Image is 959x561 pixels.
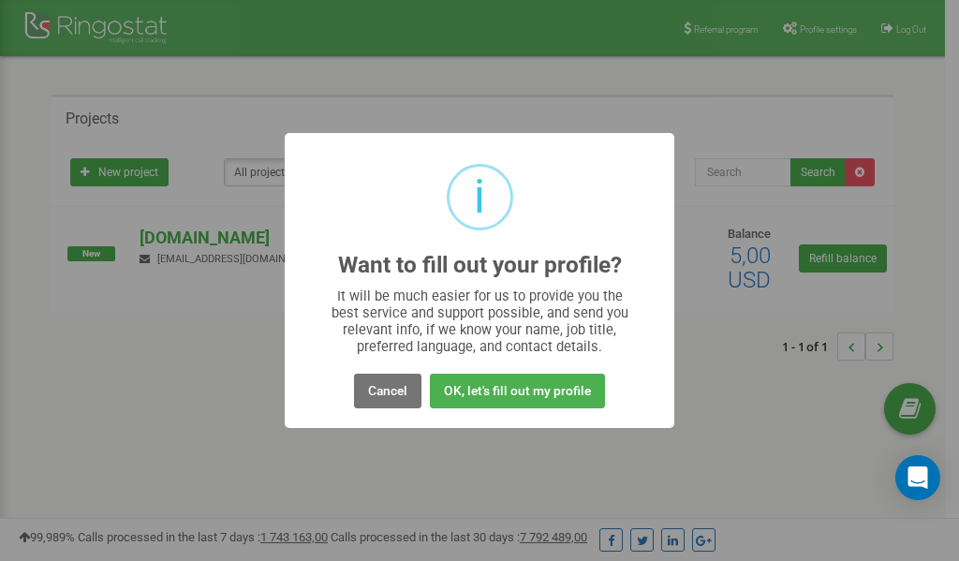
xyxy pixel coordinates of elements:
[322,288,638,355] div: It will be much easier for us to provide you the best service and support possible, and send you ...
[430,374,605,408] button: OK, let's fill out my profile
[474,167,485,228] div: i
[354,374,421,408] button: Cancel
[895,455,940,500] div: Open Intercom Messenger
[338,253,622,278] h2: Want to fill out your profile?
